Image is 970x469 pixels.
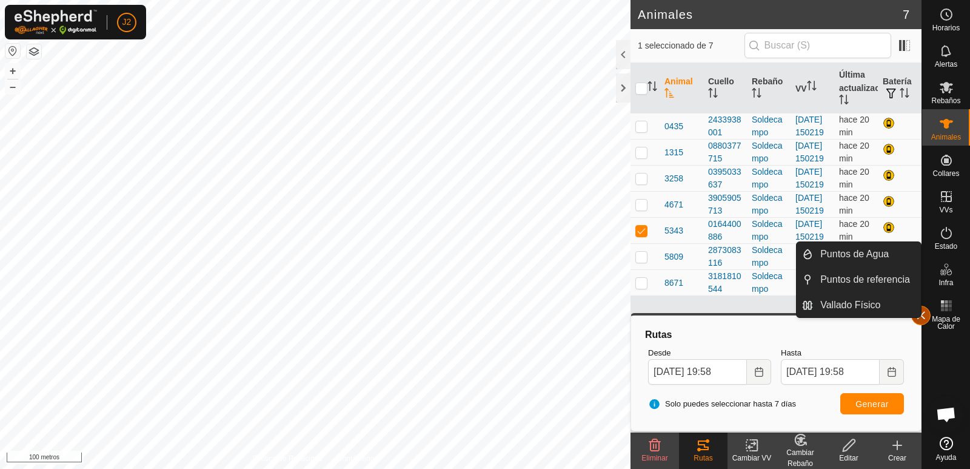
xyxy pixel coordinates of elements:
a: [DATE] 150219 [795,167,824,189]
font: Horarios [932,24,960,32]
font: hace 20 min [839,219,869,241]
input: Buscar (S) [744,33,891,58]
button: Generar [840,393,904,414]
font: hace 20 min [839,193,869,215]
font: hace 20 min [839,141,869,163]
font: Ayuda [936,453,957,462]
a: [DATE] 150219 [795,219,824,241]
font: hace 20 min [839,167,869,189]
font: Animales [638,8,693,21]
a: [DATE] 150219 [795,141,824,163]
p-sorticon: Activar para ordenar [900,90,909,100]
font: 7 [903,8,909,21]
button: + [5,64,20,78]
font: Collares [932,169,959,178]
span: 15 oct 2025, 20:07 [839,219,869,241]
font: 5343 [664,226,683,235]
font: 1315 [664,147,683,157]
font: VV [795,84,807,93]
font: Puntos de Agua [820,249,889,259]
font: Soldecampo [752,245,783,268]
span: 15 oct 2025, 20:07 [839,167,869,189]
p-sorticon: Activar para ordenar [752,90,761,100]
font: 0880377715 [708,141,741,163]
button: Elija fecha [880,359,904,385]
font: Rebaño [752,76,783,86]
font: Soldecampo [752,193,783,215]
font: Última actualización [839,70,892,93]
font: 5809 [664,252,683,261]
font: Vallado Físico [820,300,880,310]
font: Soldecampo [752,141,783,163]
font: 0395033637 [708,167,741,189]
font: Soldecampo [752,167,783,189]
font: hace 20 min [839,115,869,137]
a: [DATE] 150219 [795,271,824,294]
a: Ayuda [922,432,970,466]
a: [DATE] 150219 [795,245,824,268]
font: Contáctenos [337,454,378,463]
font: Mapa de Calor [932,315,960,331]
a: Vallado Físico [813,293,921,317]
font: Puntos de referencia [820,274,910,285]
font: Cambiar Rebaño [786,448,814,468]
li: Puntos de referencia [797,268,921,292]
p-sorticon: Activar para ordenar [807,83,817,92]
font: Solo puedes seleccionar hasta 7 días [665,399,796,408]
font: Editar [839,454,858,462]
button: Capas del Mapa [27,44,41,59]
font: Soldecampo [752,115,783,137]
font: Cuello [708,76,734,86]
button: Restablecer Mapa [5,44,20,58]
span: 15 oct 2025, 20:08 [839,115,869,137]
font: 1 seleccionado de 7 [638,41,714,50]
font: 0435 [664,121,683,131]
font: Política de Privacidad [253,454,323,463]
font: Rebaños [931,96,960,105]
p-sorticon: Activar para ordenar [664,90,674,100]
font: 3258 [664,174,683,183]
font: Eliminar [641,454,667,462]
p-sorticon: Activar para ordenar [839,96,849,106]
div: Chat abierto [928,396,965,433]
font: J2 [122,17,132,27]
font: Cambiar VV [732,454,772,462]
font: 8671 [664,278,683,288]
font: Hasta [781,348,801,357]
font: Animal [664,76,693,86]
button: – [5,79,20,94]
button: Elija fecha [747,359,771,385]
font: Batería [883,76,911,86]
span: 15 oct 2025, 20:08 [839,141,869,163]
font: 4671 [664,200,683,209]
font: 2433938001 [708,115,741,137]
font: 0164400886 [708,219,741,241]
font: 3905905713 [708,193,741,215]
font: Rutas [645,329,672,340]
font: Desde [648,348,671,357]
a: [DATE] 150219 [795,193,824,215]
font: Crear [888,454,906,462]
font: + [10,64,16,77]
font: Soldecampo [752,219,783,241]
a: Puntos de referencia [813,268,921,292]
font: 3181810544 [708,271,741,294]
font: VVs [939,206,952,214]
font: Infra [938,278,953,287]
a: Política de Privacidad [253,453,323,464]
a: Puntos de Agua [813,242,921,266]
a: Contáctenos [337,453,378,464]
img: Logotipo de Gallagher [15,10,97,35]
span: 15 oct 2025, 20:08 [839,193,869,215]
li: Puntos de Agua [797,242,921,266]
li: Vallado Físico [797,293,921,317]
font: Generar [855,399,889,409]
font: Soldecampo [752,271,783,294]
p-sorticon: Activar para ordenar [708,90,718,100]
p-sorticon: Activar para ordenar [647,83,657,93]
font: Animales [931,133,961,141]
